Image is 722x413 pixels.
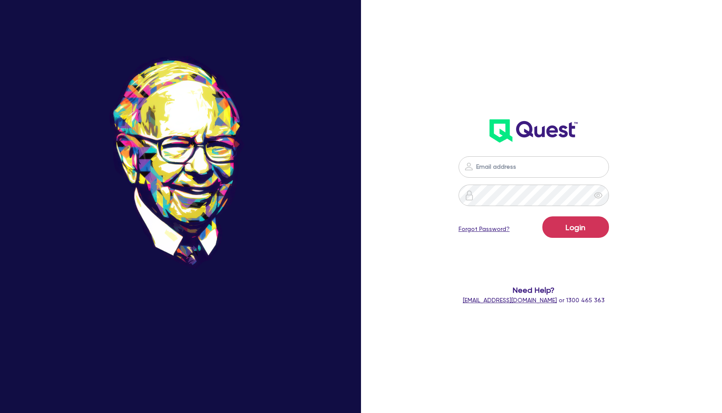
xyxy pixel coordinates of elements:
button: Login [542,216,609,238]
a: Forgot Password? [459,225,510,234]
img: icon-password [464,161,474,172]
span: eye [594,191,603,200]
a: [EMAIL_ADDRESS][DOMAIN_NAME] [463,297,557,304]
span: or 1300 465 363 [463,297,605,304]
span: Need Help? [439,284,629,296]
img: wH2k97JdezQIQAAAABJRU5ErkJggg== [489,119,578,143]
input: Email address [459,156,609,178]
img: icon-password [464,190,474,200]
